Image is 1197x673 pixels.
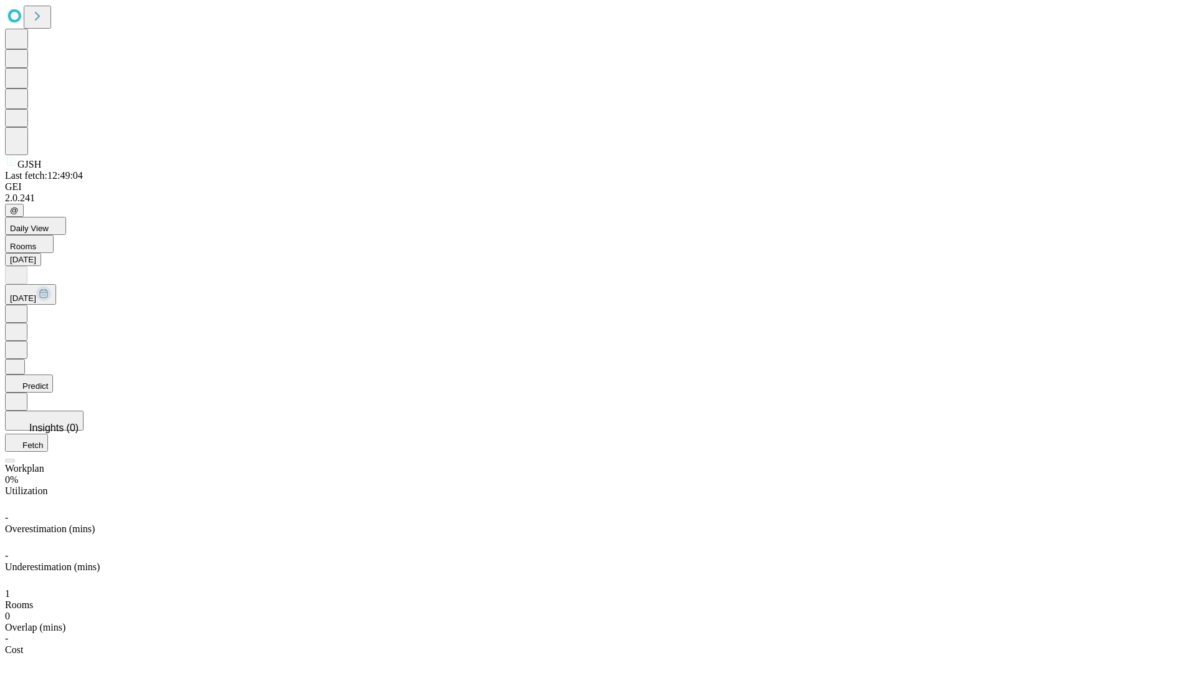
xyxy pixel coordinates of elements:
[10,206,19,215] span: @
[10,294,36,303] span: [DATE]
[5,474,18,485] span: 0%
[5,284,56,305] button: [DATE]
[5,550,8,561] span: -
[5,561,100,572] span: Underestimation (mins)
[5,523,95,534] span: Overestimation (mins)
[5,170,83,181] span: Last fetch: 12:49:04
[5,485,47,496] span: Utilization
[10,242,36,251] span: Rooms
[5,599,33,610] span: Rooms
[29,422,79,433] span: Insights (0)
[17,159,41,169] span: GJSH
[5,217,66,235] button: Daily View
[5,512,8,523] span: -
[5,204,24,217] button: @
[5,434,48,452] button: Fetch
[5,463,44,474] span: Workplan
[5,253,41,266] button: [DATE]
[5,193,1192,204] div: 2.0.241
[5,633,8,644] span: -
[5,611,10,621] span: 0
[5,644,23,655] span: Cost
[5,181,1192,193] div: GEI
[5,411,84,431] button: Insights (0)
[5,235,54,253] button: Rooms
[5,588,10,599] span: 1
[5,622,65,632] span: Overlap (mins)
[10,224,49,233] span: Daily View
[5,375,53,393] button: Predict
